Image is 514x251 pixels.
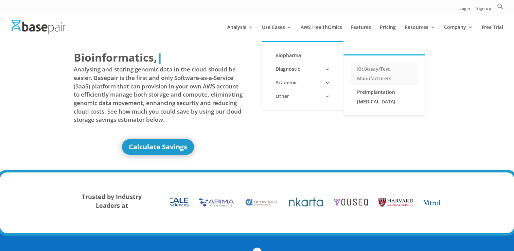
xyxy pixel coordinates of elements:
a: Sign up [476,6,491,14]
a: Analysis [227,25,253,41]
a: Diagnostic [269,62,337,76]
a: Kit/Assay/Test Manufacturers [350,62,418,85]
a: Pricing [380,25,396,41]
a: Company [444,25,473,41]
a: Academic [269,76,337,89]
a: Biopharma [269,49,337,62]
a: Other [269,89,337,103]
a: Search Icon Link [497,3,504,14]
span: Bioinformatics, [74,50,157,65]
iframe: Drift Widget Chat Controller [384,202,506,243]
a: Login [459,6,470,14]
strong: Trusted by Industry Leaders at [82,193,142,210]
a: Use Cases [262,25,292,41]
a: AWS HealthOmics [301,25,342,41]
img: Basepair [12,20,66,34]
a: Preimplantation [MEDICAL_DATA] [350,85,418,108]
a: Free Trial [482,25,503,41]
svg: Search [497,3,504,10]
a: Calculate Savings [122,139,194,155]
span: Analysing and storing genomic data in the cloud should be easier. Basepair is the first and only ... [74,65,243,124]
a: Features [351,25,371,41]
span: | [157,50,163,65]
a: Resources [405,25,435,41]
iframe: Basepair - NGS Analysis Simplified [262,50,431,145]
